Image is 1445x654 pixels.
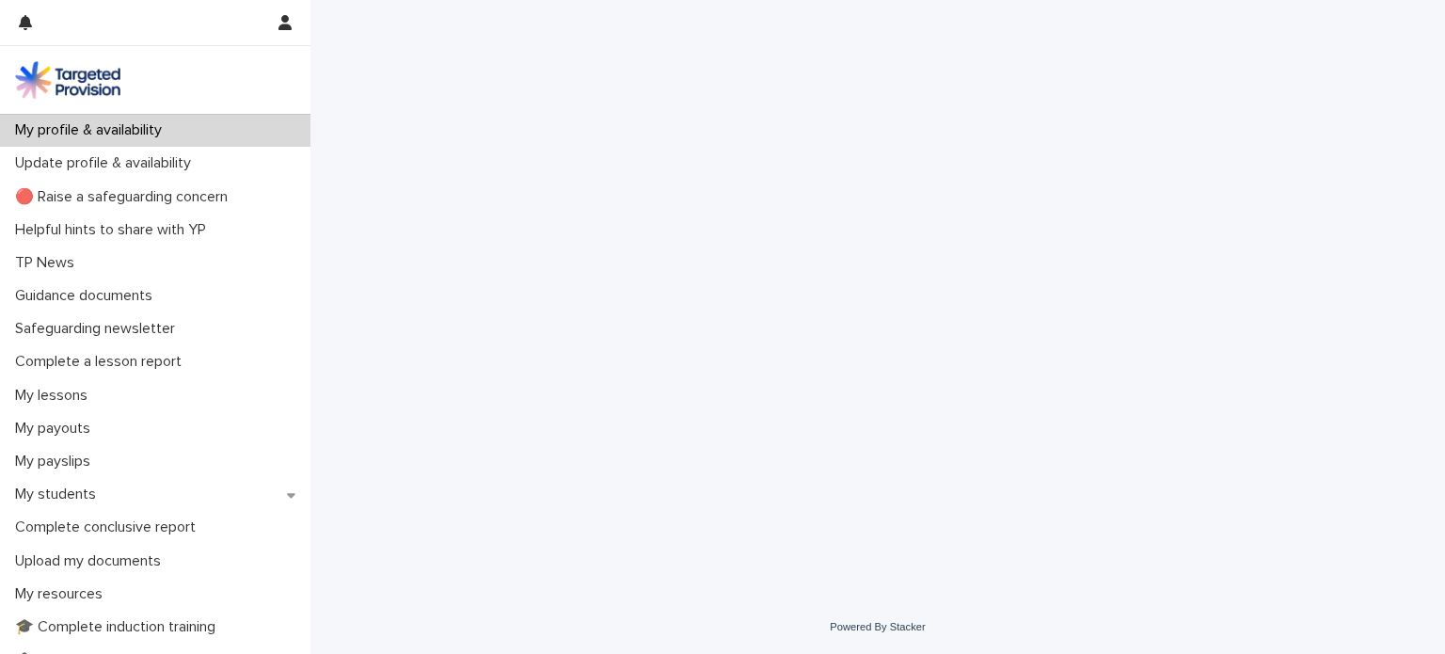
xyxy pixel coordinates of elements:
p: TP News [8,254,89,272]
p: Upload my documents [8,552,176,570]
a: Powered By Stacker [830,621,925,632]
img: M5nRWzHhSzIhMunXDL62 [15,61,120,99]
p: Guidance documents [8,287,167,305]
p: My profile & availability [8,121,177,139]
p: Update profile & availability [8,154,206,172]
p: Helpful hints to share with YP [8,221,221,239]
p: 🔴 Raise a safeguarding concern [8,188,243,206]
p: My payouts [8,420,105,438]
p: My students [8,486,111,503]
p: Complete a lesson report [8,353,197,371]
p: My resources [8,585,118,603]
p: 🎓 Complete induction training [8,618,230,636]
p: Complete conclusive report [8,518,211,536]
p: My payslips [8,453,105,471]
p: My lessons [8,387,103,405]
p: Safeguarding newsletter [8,320,190,338]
